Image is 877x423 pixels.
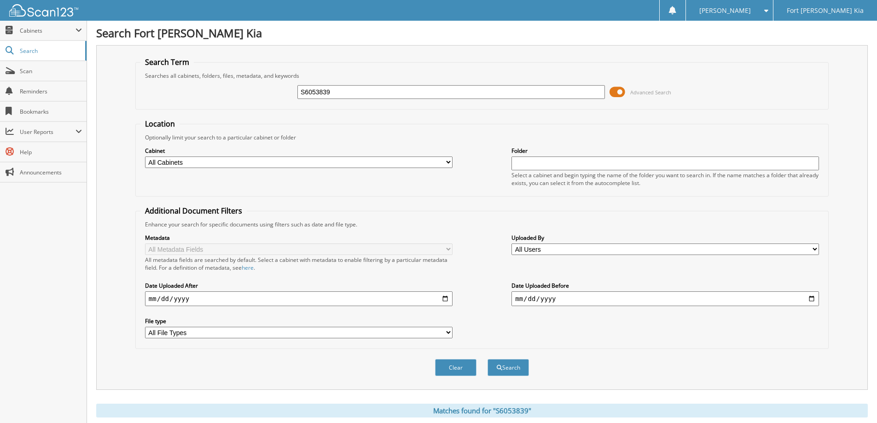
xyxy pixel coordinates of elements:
[145,234,453,242] label: Metadata
[488,359,529,376] button: Search
[145,291,453,306] input: start
[96,404,868,417] div: Matches found for "S6053839"
[9,4,78,17] img: scan123-logo-white.svg
[20,128,76,136] span: User Reports
[20,148,82,156] span: Help
[511,147,819,155] label: Folder
[511,282,819,290] label: Date Uploaded Before
[145,147,453,155] label: Cabinet
[511,171,819,187] div: Select a cabinet and begin typing the name of the folder you want to search in. If the name match...
[20,47,81,55] span: Search
[20,168,82,176] span: Announcements
[20,108,82,116] span: Bookmarks
[140,206,247,216] legend: Additional Document Filters
[140,57,194,67] legend: Search Term
[140,220,824,228] div: Enhance your search for specific documents using filters such as date and file type.
[96,25,868,41] h1: Search Fort [PERSON_NAME] Kia
[242,264,254,272] a: here
[140,133,824,141] div: Optionally limit your search to a particular cabinet or folder
[20,67,82,75] span: Scan
[145,317,453,325] label: File type
[630,89,671,96] span: Advanced Search
[511,234,819,242] label: Uploaded By
[20,87,82,95] span: Reminders
[511,291,819,306] input: end
[145,256,453,272] div: All metadata fields are searched by default. Select a cabinet with metadata to enable filtering b...
[435,359,476,376] button: Clear
[140,72,824,80] div: Searches all cabinets, folders, files, metadata, and keywords
[20,27,76,35] span: Cabinets
[145,282,453,290] label: Date Uploaded After
[699,8,751,13] span: [PERSON_NAME]
[787,8,864,13] span: Fort [PERSON_NAME] Kia
[140,119,180,129] legend: Location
